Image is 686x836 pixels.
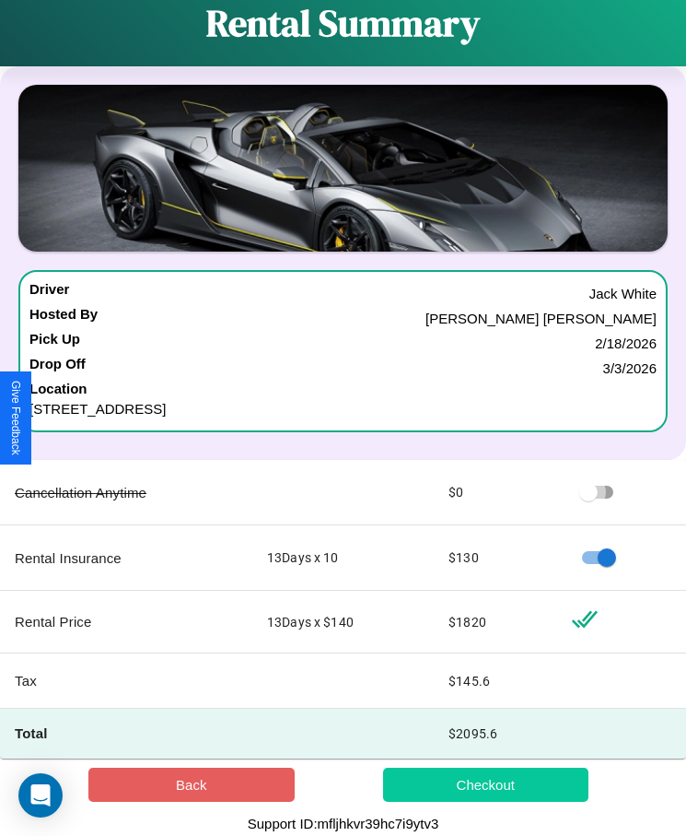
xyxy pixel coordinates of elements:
[29,281,69,306] h4: Driver
[434,653,556,709] td: $ 145.6
[15,480,238,505] p: Cancellation Anytime
[29,396,657,421] p: [STREET_ADDRESS]
[15,724,238,743] h4: Total
[434,525,556,591] td: $ 130
[589,281,657,306] p: Jack White
[88,768,295,802] button: Back
[18,773,63,818] div: Open Intercom Messenger
[425,306,657,331] p: [PERSON_NAME] [PERSON_NAME]
[252,591,434,653] td: 13 Days x $ 140
[434,460,556,525] td: $ 0
[252,525,434,591] td: 13 Days x 10
[29,356,86,381] h4: Drop Off
[248,811,439,836] p: Support ID: mfljhkvr39hc7i9ytv3
[595,331,657,356] p: 2 / 18 / 2026
[383,768,589,802] button: Checkout
[15,609,238,634] p: Rental Price
[434,591,556,653] td: $ 1820
[15,668,238,693] p: Tax
[9,381,22,455] div: Give Feedback
[15,546,238,571] p: Rental Insurance
[29,381,657,396] h4: Location
[603,356,657,381] p: 3 / 3 / 2026
[29,331,80,356] h4: Pick Up
[29,306,98,331] h4: Hosted By
[434,709,556,759] td: $ 2095.6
